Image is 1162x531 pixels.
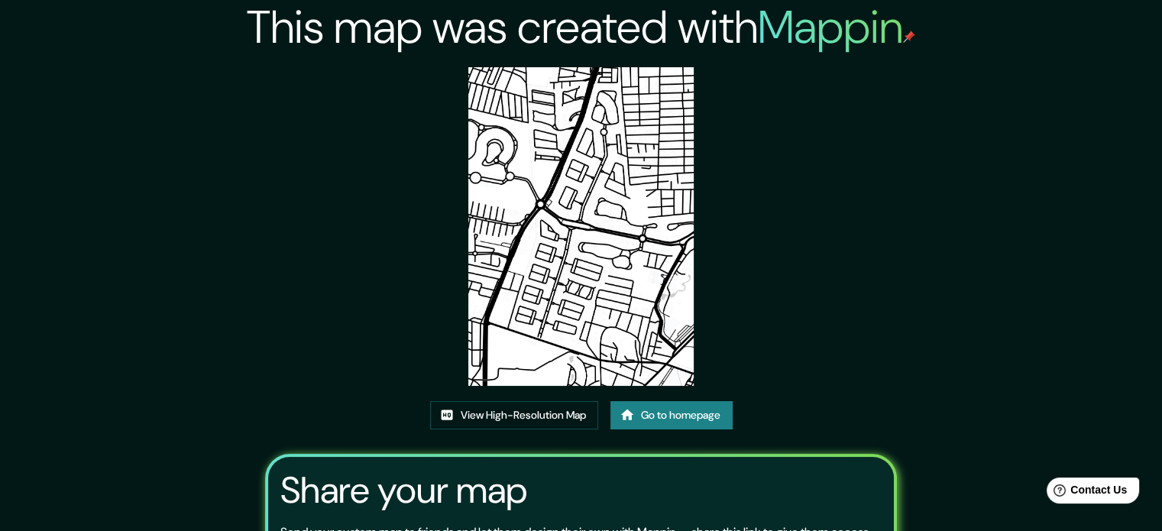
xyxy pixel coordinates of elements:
a: View High-Resolution Map [430,401,598,429]
img: created-map [468,67,694,386]
iframe: Help widget launcher [1026,471,1145,514]
a: Go to homepage [610,401,733,429]
img: mappin-pin [903,31,915,43]
h3: Share your map [280,469,527,512]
